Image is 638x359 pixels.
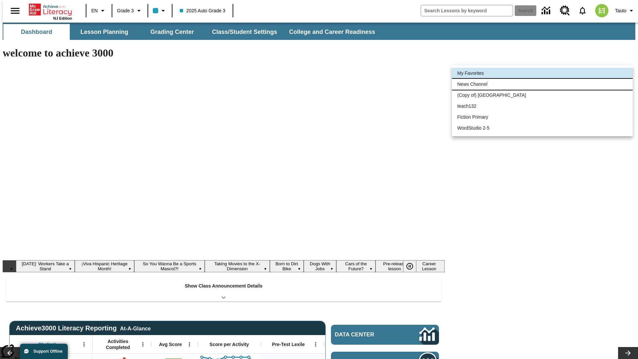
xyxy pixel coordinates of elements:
li: WordStudio 2-5 [452,123,633,134]
li: teach132 [452,101,633,112]
li: My Favorites [452,68,633,79]
li: Fiction Primary [452,112,633,123]
li: News Channel [452,79,633,90]
li: (Copy of) [GEOGRAPHIC_DATA] [452,90,633,101]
